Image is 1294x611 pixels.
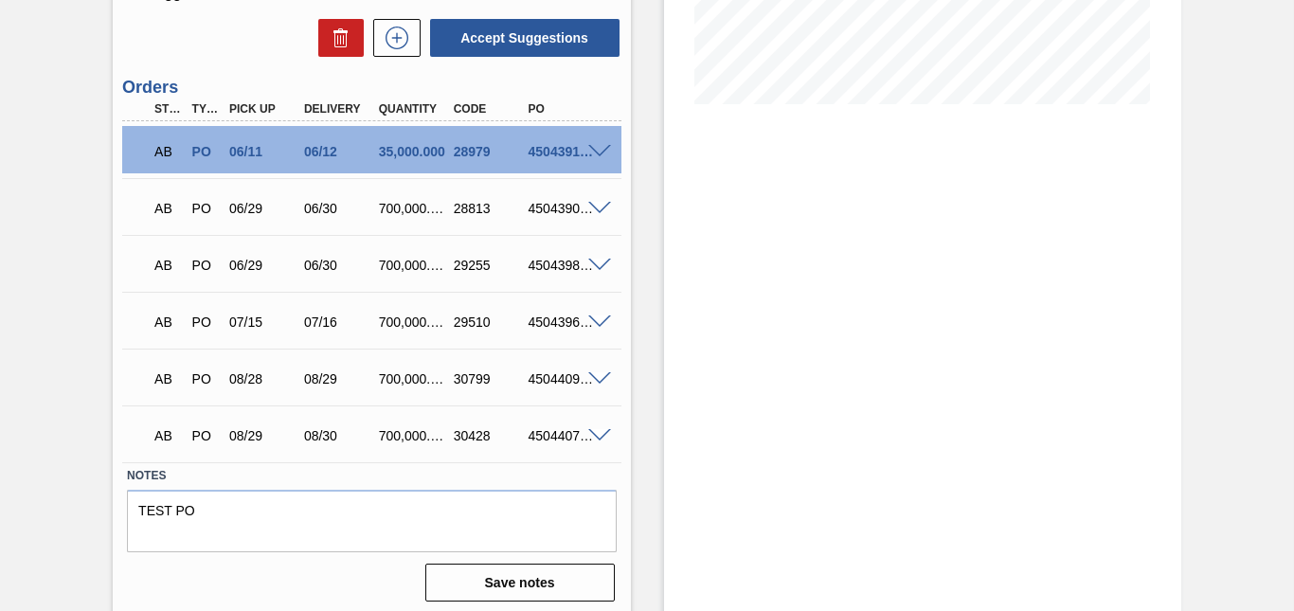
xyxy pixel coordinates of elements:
div: 30799 [449,371,530,386]
div: Awaiting Pick Up [150,188,186,229]
div: 06/11/2025 [225,144,305,159]
div: Awaiting Pick Up [150,131,186,172]
div: Quantity [374,102,455,116]
div: 08/29/2025 [225,428,305,443]
div: Purchase order [188,314,224,330]
div: 08/30/2025 [299,428,380,443]
div: 35,000.000 [374,144,455,159]
div: 08/29/2025 [299,371,380,386]
button: Accept Suggestions [430,19,620,57]
div: Purchase order [188,371,224,386]
div: 29255 [449,258,530,273]
div: 700,000.000 [374,428,455,443]
div: Purchase order [188,258,224,273]
button: Save notes [425,564,615,602]
div: 700,000.000 [374,201,455,216]
div: 4504391645 [524,144,604,159]
p: AB [154,201,181,216]
div: Delete Suggestions [309,19,364,57]
div: Delivery [299,102,380,116]
p: AB [154,428,181,443]
div: Awaiting Pick Up [150,244,186,286]
div: 06/30/2025 [299,201,380,216]
div: PO [524,102,604,116]
p: AB [154,258,181,273]
div: 4504390914 [524,201,604,216]
div: Awaiting Pick Up [150,301,186,343]
div: 07/16/2025 [299,314,380,330]
div: 07/15/2025 [225,314,305,330]
div: 06/30/2025 [299,258,380,273]
div: New suggestion [364,19,421,57]
label: Notes [127,462,616,490]
div: Step [150,102,186,116]
div: 4504409870 [524,371,604,386]
div: Awaiting Pick Up [150,415,186,457]
div: Accept Suggestions [421,17,621,59]
div: 06/29/2025 [225,201,305,216]
div: Purchase order [188,428,224,443]
div: 06/12/2025 [299,144,380,159]
div: 06/29/2025 [225,258,305,273]
div: 29510 [449,314,530,330]
div: Code [449,102,530,116]
div: 700,000.000 [374,371,455,386]
p: AB [154,144,181,159]
p: AB [154,371,181,386]
div: 4504398777 [524,258,604,273]
div: 28813 [449,201,530,216]
div: Purchase order [188,201,224,216]
div: 700,000.000 [374,258,455,273]
div: Type [188,102,224,116]
div: Purchase order [188,144,224,159]
div: 700,000.000 [374,314,455,330]
p: AB [154,314,181,330]
textarea: TEST PO [127,490,616,552]
div: 30428 [449,428,530,443]
div: Awaiting Pick Up [150,358,186,400]
div: 08/28/2025 [225,371,305,386]
div: 4504407299 [524,428,604,443]
div: 28979 [449,144,530,159]
div: Pick up [225,102,305,116]
div: 4504396835 [524,314,604,330]
h3: Orders [122,78,620,98]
